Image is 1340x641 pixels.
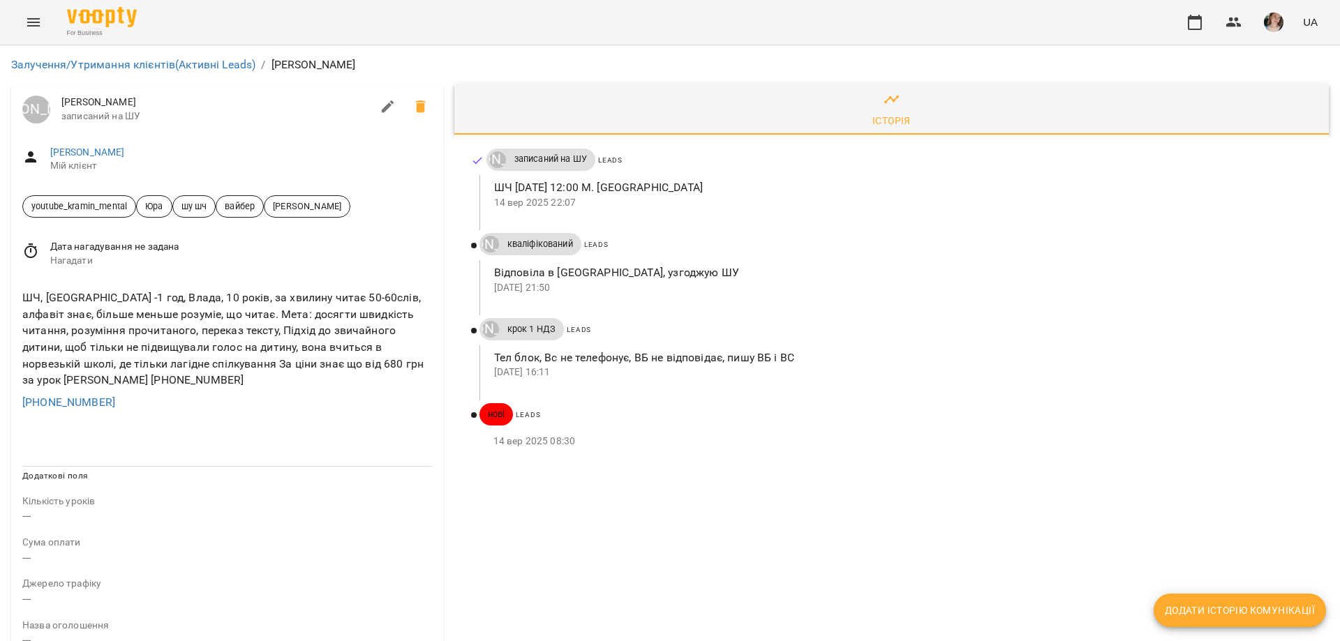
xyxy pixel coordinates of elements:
[494,349,1306,366] p: Тел блок, Вс не телефонує, ВБ не відповідає, пишу ВБ і ВС
[23,199,135,213] span: youtube_kramin_mental
[271,56,356,73] p: [PERSON_NAME]
[22,395,115,409] a: [PHONE_NUMBER]
[479,236,499,252] a: [PERSON_NAME]
[22,96,50,123] div: Юрій Тимочко
[22,495,432,508] p: field-description
[482,321,499,338] div: Юрій Тимочко
[22,550,432,566] p: ---
[61,110,371,123] span: записаний на ШУ
[22,96,50,123] a: [PERSON_NAME]
[50,240,432,254] span: Дата нагадування не задана
[1297,9,1323,35] button: UA
[506,153,595,165] span: записаний на ШУ
[494,365,1306,379] p: [DATE] 16:11
[516,411,540,418] span: Leads
[22,536,432,550] p: field-description
[61,96,371,110] span: [PERSON_NAME]
[265,199,350,213] span: [PERSON_NAME]
[1303,15,1318,29] span: UA
[482,236,499,252] div: Юрій Тимочко
[1154,594,1326,627] button: Додати історію комунікації
[1165,602,1315,619] span: Додати історію комунікації
[22,591,432,608] p: ---
[494,264,1306,281] p: Відповіла в [GEOGRAPHIC_DATA], узгоджую ШУ
[494,281,1306,295] p: [DATE] 21:50
[872,112,911,129] div: Історія
[216,199,263,213] span: вайбер
[67,29,137,38] span: For Business
[17,6,50,39] button: Menu
[22,577,432,591] p: field-description
[261,56,265,73] li: /
[22,471,88,481] span: Додаткові поля
[50,254,432,268] span: Нагадати
[494,179,1306,196] p: ШЧ [DATE] 12:00 М. [GEOGRAPHIC_DATA]
[479,321,499,338] a: [PERSON_NAME]
[22,619,432,633] p: field-description
[1264,13,1283,32] img: 6afb9eb6cc617cb6866001ac461bd93f.JPG
[499,323,564,335] span: крок 1 НДЗ
[137,199,171,213] span: Юра
[479,408,514,421] span: нові
[567,326,591,333] span: Leads
[489,151,506,168] div: [PERSON_NAME]
[22,508,432,525] p: ---
[50,159,432,173] span: Мій клієнт
[584,241,609,248] span: Leads
[173,199,216,213] span: шу шч
[11,56,1329,73] nav: breadcrumb
[494,196,1306,210] p: 14 вер 2025 22:07
[499,238,581,250] span: кваліфікований
[486,151,506,168] a: [PERSON_NAME]
[50,146,125,158] a: [PERSON_NAME]
[493,435,1306,448] p: 14 вер 2025 08:30
[11,58,255,71] a: Залучення/Утримання клієнтів(Активні Leads)
[20,287,435,391] div: ШЧ, [GEOGRAPHIC_DATA] -1 год, Влада, 10 років, за хвилину читає 50-60слів, алфавіт знає, більше м...
[67,7,137,27] img: Voopty Logo
[598,156,623,164] span: Leads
